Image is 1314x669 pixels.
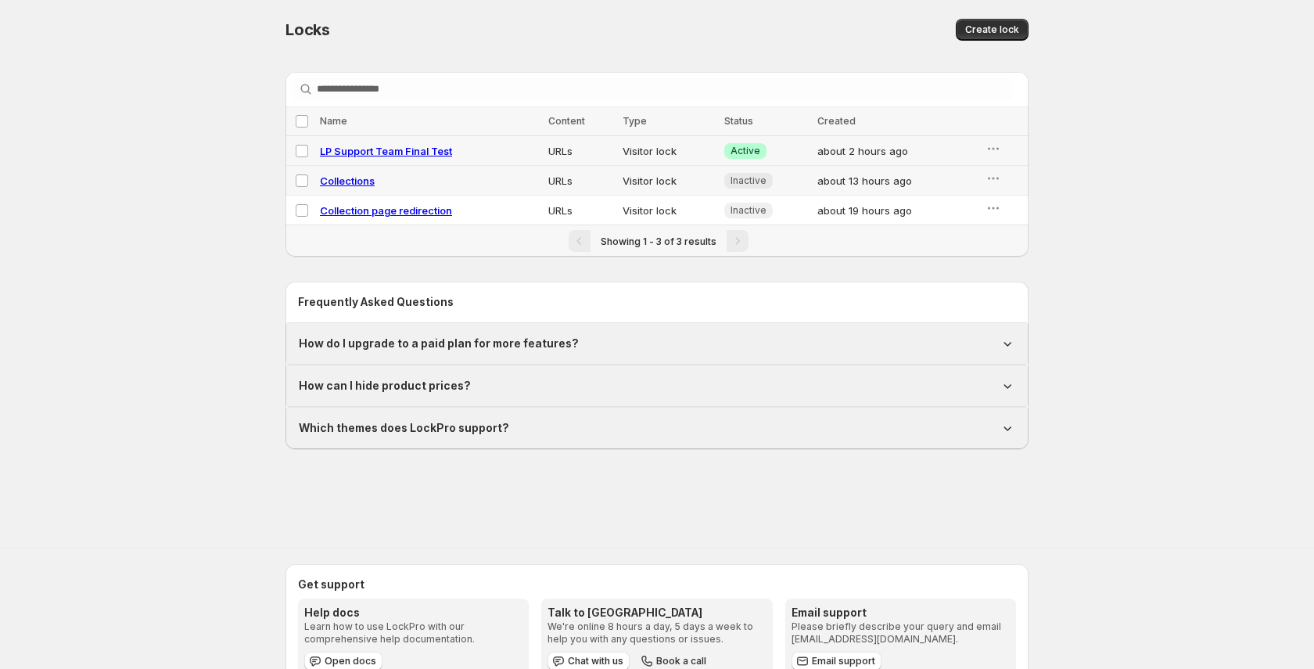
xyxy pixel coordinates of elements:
span: Content [548,115,585,127]
td: URLs [544,166,618,196]
p: Learn how to use LockPro with our comprehensive help documentation. [304,620,522,646]
td: Visitor lock [618,166,720,196]
span: Created [817,115,856,127]
td: about 19 hours ago [813,196,980,225]
td: URLs [544,136,618,166]
button: Create lock [956,19,1029,41]
a: Collections [320,174,375,187]
h3: Email support [792,605,1010,620]
h1: How can I hide product prices? [299,378,471,394]
span: Name [320,115,347,127]
td: about 2 hours ago [813,136,980,166]
span: Email support [812,655,875,667]
p: Please briefly describe your query and email [EMAIL_ADDRESS][DOMAIN_NAME]. [792,620,1010,646]
td: Visitor lock [618,136,720,166]
a: Collection page redirection [320,204,452,217]
span: Inactive [731,174,766,187]
nav: Pagination [285,225,1029,257]
span: Create lock [965,23,1019,36]
h2: Frequently Asked Questions [298,294,1016,310]
h1: Which themes does LockPro support? [299,420,509,436]
p: We're online 8 hours a day, 5 days a week to help you with any questions or issues. [547,620,766,646]
h1: How do I upgrade to a paid plan for more features? [299,336,579,351]
span: Book a call [656,655,706,667]
td: URLs [544,196,618,225]
td: about 13 hours ago [813,166,980,196]
span: Inactive [731,204,766,217]
span: Open docs [325,655,376,667]
span: Locks [285,20,330,39]
span: Chat with us [568,655,623,667]
h3: Help docs [304,605,522,620]
span: Showing 1 - 3 of 3 results [601,236,716,247]
span: Status [724,115,753,127]
span: Active [731,145,760,157]
h3: Talk to [GEOGRAPHIC_DATA] [547,605,766,620]
h2: Get support [298,577,1016,592]
span: Type [623,115,647,127]
a: LP Support Team Final Test [320,145,452,157]
td: Visitor lock [618,196,720,225]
